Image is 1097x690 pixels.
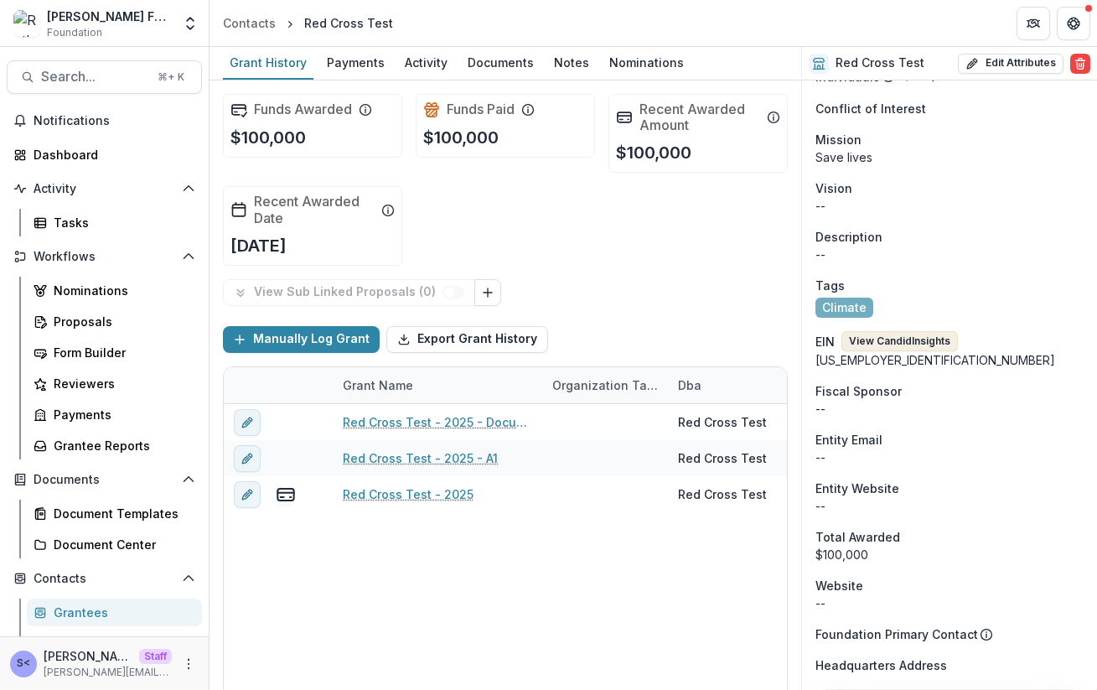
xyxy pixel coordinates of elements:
[616,140,691,165] p: $100,000
[320,47,391,80] a: Payments
[27,500,202,527] a: Document Templates
[223,47,313,80] a: Grant History
[333,376,423,394] div: Grant Name
[815,351,1084,369] div: [US_EMPLOYER_IDENTIFICATION_NUMBER]
[815,577,863,594] span: Website
[639,101,760,133] h2: Recent Awarded Amount
[333,367,542,403] div: Grant Name
[958,54,1063,74] button: Edit Attributes
[54,635,189,652] div: Constituents
[230,233,287,258] p: [DATE]
[815,449,1084,466] div: --
[815,400,1084,418] div: --
[27,370,202,397] a: Reviewers
[815,382,902,400] span: Fiscal Sponsor
[343,485,473,503] a: Red Cross Test - 2025
[27,401,202,428] a: Payments
[47,25,102,40] span: Foundation
[815,625,978,643] p: Foundation Primary Contact
[27,209,202,236] a: Tasks
[815,528,900,546] span: Total Awarded
[27,277,202,304] a: Nominations
[841,331,958,351] button: View CandidInsights
[343,449,498,467] a: Red Cross Test - 2025 - A1
[542,376,668,394] div: Organization Tax-ID Number (EIN)
[216,11,400,35] nav: breadcrumb
[320,50,391,75] div: Payments
[815,148,1084,166] p: Save lives
[7,466,202,493] button: Open Documents
[542,367,668,403] div: Organization Tax-ID Number (EIN)
[7,243,202,270] button: Open Workflows
[254,194,375,226] h2: Recent Awarded Date
[234,444,261,471] button: edit
[398,50,454,75] div: Activity
[54,604,189,621] div: Grantees
[54,313,189,330] div: Proposals
[216,11,282,35] a: Contacts
[386,326,548,353] button: Export Grant History
[678,449,767,467] div: Red Cross Test
[27,531,202,558] a: Document Center
[54,375,189,392] div: Reviewers
[815,333,835,350] p: EIN
[678,413,767,431] div: Red Cross Test
[7,565,202,592] button: Open Contacts
[447,101,515,117] h2: Funds Paid
[54,282,189,299] div: Nominations
[815,480,899,497] span: Entity Website
[223,279,475,306] button: View Sub Linked Proposals (0)
[54,437,189,454] div: Grantee Reports
[836,56,924,70] h2: Red Cross Test
[254,101,352,117] h2: Funds Awarded
[1017,7,1050,40] button: Partners
[154,68,188,86] div: ⌘ + K
[603,47,691,80] a: Nominations
[179,7,202,40] button: Open entity switcher
[27,432,202,459] a: Grantee Reports
[815,277,845,294] span: Tags
[815,179,852,197] span: Vision
[34,250,175,264] span: Workflows
[1057,7,1090,40] button: Get Help
[27,308,202,335] a: Proposals
[815,100,926,117] span: Conflict of Interest
[547,50,596,75] div: Notes
[815,228,882,246] span: Description
[223,14,276,32] div: Contacts
[254,285,442,299] p: View Sub Linked Proposals ( 0 )
[678,485,767,503] div: Red Cross Test
[139,649,172,664] p: Staff
[223,326,380,353] button: Manually Log Grant
[547,47,596,80] a: Notes
[668,376,711,394] div: Dba
[34,473,175,487] span: Documents
[13,10,40,37] img: Ruthwick Foundation
[398,47,454,80] a: Activity
[815,497,1084,515] div: --
[304,14,393,32] div: Red Cross Test
[34,182,175,196] span: Activity
[461,47,541,80] a: Documents
[41,69,147,85] span: Search...
[822,301,867,315] span: Climate
[668,367,794,403] div: Dba
[234,408,261,435] button: edit
[7,60,202,94] button: Search...
[17,658,30,669] div: Sammy <sammy@trytemelio.com>
[27,630,202,657] a: Constituents
[54,505,189,522] div: Document Templates
[54,406,189,423] div: Payments
[54,214,189,231] div: Tasks
[34,572,175,586] span: Contacts
[27,599,202,626] a: Grantees
[54,344,189,361] div: Form Builder
[54,536,189,553] div: Document Center
[7,175,202,202] button: Open Activity
[815,246,1084,263] p: --
[34,146,189,163] div: Dashboard
[276,484,296,504] button: view-payments
[230,125,306,150] p: $100,000
[815,546,1084,563] div: $100,000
